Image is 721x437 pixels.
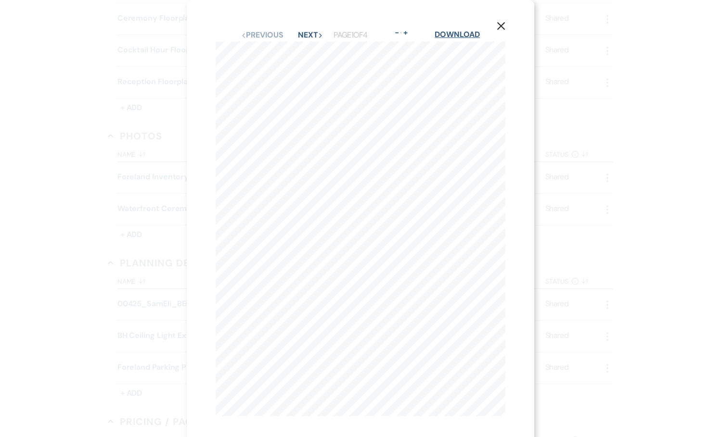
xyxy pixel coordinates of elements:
[402,29,410,37] button: +
[298,31,323,39] button: Next
[393,29,400,37] button: -
[435,29,479,39] a: Download
[334,29,367,41] p: Page 1 of 4
[241,31,283,39] button: Previous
